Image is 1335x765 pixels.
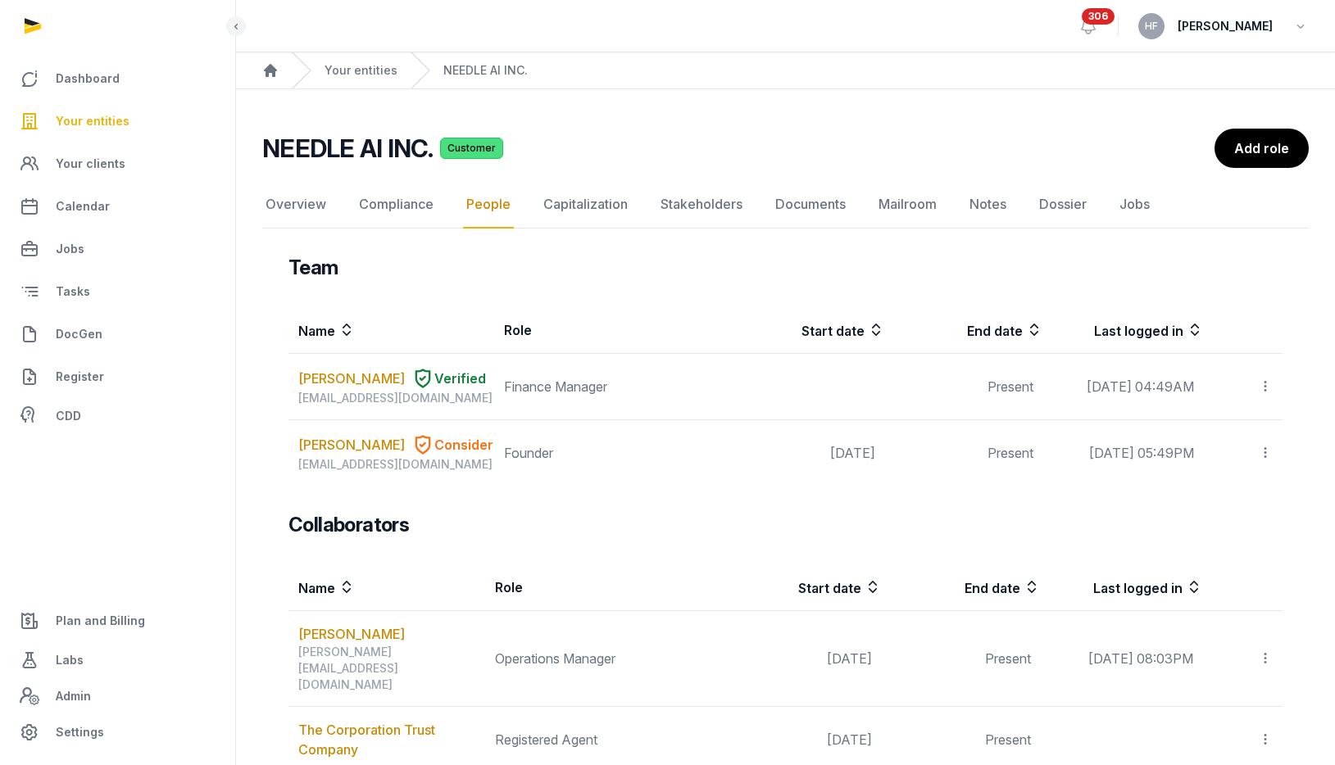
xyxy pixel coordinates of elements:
[288,255,338,281] h3: Team
[443,62,528,79] a: NEEDLE AI INC.
[985,650,1031,667] span: Present
[298,624,405,644] a: [PERSON_NAME]
[13,641,222,680] a: Labs
[1178,16,1273,36] span: [PERSON_NAME]
[1089,445,1194,461] span: [DATE] 05:49PM
[13,315,222,354] a: DocGen
[1087,378,1194,395] span: [DATE] 04:49AM
[988,378,1033,395] span: Present
[13,680,222,713] a: Admin
[13,229,222,269] a: Jobs
[356,181,437,229] a: Compliance
[434,369,486,388] span: Verified
[13,601,222,641] a: Plan and Billing
[966,181,1010,229] a: Notes
[772,181,849,229] a: Documents
[56,69,120,88] span: Dashboard
[1145,21,1158,31] span: HF
[1082,8,1115,25] span: 306
[1041,564,1203,611] th: Last logged in
[262,134,434,163] h2: NEEDLE AI INC.
[13,144,222,183] a: Your clients
[56,197,110,216] span: Calendar
[298,722,435,758] a: The Corporation Trust Company
[1138,13,1165,39] button: HF
[1215,129,1309,168] a: Add role
[262,181,329,229] a: Overview
[13,357,222,396] a: Register
[288,564,485,611] th: Name
[13,187,222,226] a: Calendar
[485,611,721,707] td: Operations Manager
[56,282,90,301] span: Tasks
[494,307,726,354] th: Role
[463,181,514,229] a: People
[13,400,222,432] a: CDD
[56,367,104,387] span: Register
[262,181,1309,229] nav: Tabs
[56,611,145,631] span: Plan and Billing
[13,713,222,752] a: Settings
[56,406,81,426] span: CDD
[56,686,91,706] span: Admin
[56,650,84,670] span: Labs
[985,731,1031,748] span: Present
[657,181,746,229] a: Stakeholders
[13,272,222,311] a: Tasks
[298,369,405,388] a: [PERSON_NAME]
[56,324,102,344] span: DocGen
[721,564,882,611] th: Start date
[875,181,940,229] a: Mailroom
[56,111,129,131] span: Your entities
[494,354,726,420] td: Finance Manager
[236,52,1335,89] nav: Breadcrumb
[298,456,493,473] div: [EMAIL_ADDRESS][DOMAIN_NAME]
[13,59,222,98] a: Dashboard
[494,420,726,487] td: Founder
[56,154,125,174] span: Your clients
[1088,650,1193,667] span: [DATE] 08:03PM
[56,722,104,742] span: Settings
[726,420,885,487] td: [DATE]
[298,644,484,693] div: [PERSON_NAME][EMAIL_ADDRESS][DOMAIN_NAME]
[288,307,494,354] th: Name
[882,564,1042,611] th: End date
[988,445,1033,461] span: Present
[540,181,631,229] a: Capitalization
[885,307,1043,354] th: End date
[726,307,885,354] th: Start date
[325,62,397,79] a: Your entities
[434,435,493,455] span: Consider
[298,390,493,406] div: [EMAIL_ADDRESS][DOMAIN_NAME]
[288,512,409,538] h3: Collaborators
[1036,181,1090,229] a: Dossier
[1116,181,1153,229] a: Jobs
[56,239,84,259] span: Jobs
[1043,307,1205,354] th: Last logged in
[485,564,721,611] th: Role
[440,138,503,159] span: Customer
[721,611,882,707] td: [DATE]
[13,102,222,141] a: Your entities
[298,435,405,455] a: [PERSON_NAME]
